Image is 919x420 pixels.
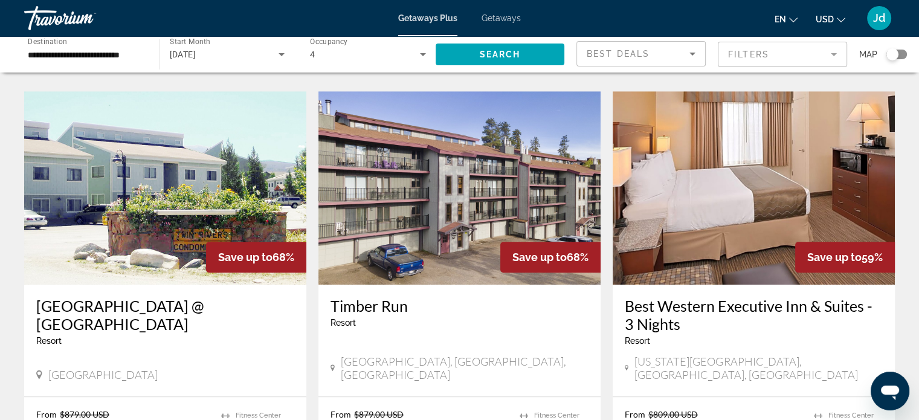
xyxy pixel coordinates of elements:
[587,49,650,59] span: Best Deals
[863,5,895,31] button: User Menu
[625,409,645,419] span: From
[60,409,109,419] span: $879.00 USD
[775,10,798,28] button: Change language
[236,412,281,419] span: Fitness Center
[828,412,874,419] span: Fitness Center
[218,251,272,263] span: Save up to
[341,355,588,381] span: [GEOGRAPHIC_DATA], [GEOGRAPHIC_DATA], [GEOGRAPHIC_DATA]
[479,50,520,59] span: Search
[625,336,650,346] span: Resort
[587,47,695,61] mat-select: Sort by
[775,15,786,24] span: en
[859,46,877,63] span: Map
[310,50,315,59] span: 4
[816,15,834,24] span: USD
[500,242,601,273] div: 68%
[310,37,348,46] span: Occupancy
[871,372,909,410] iframe: Button to launch messaging window
[24,91,306,285] img: A946E01X.jpg
[436,44,565,65] button: Search
[482,13,521,23] a: Getaways
[206,242,306,273] div: 68%
[816,10,845,28] button: Change currency
[28,37,67,45] span: Destination
[512,251,567,263] span: Save up to
[331,297,588,315] a: Timber Run
[613,91,895,285] img: RS52I01X.jpg
[625,297,883,333] a: Best Western Executive Inn & Suites - 3 Nights
[36,409,57,419] span: From
[634,355,883,381] span: [US_STATE][GEOGRAPHIC_DATA], [GEOGRAPHIC_DATA], [GEOGRAPHIC_DATA]
[398,13,457,23] a: Getaways Plus
[170,37,210,46] span: Start Month
[795,242,895,273] div: 59%
[36,297,294,333] a: [GEOGRAPHIC_DATA] @ [GEOGRAPHIC_DATA]
[534,412,579,419] span: Fitness Center
[331,318,356,328] span: Resort
[718,41,847,68] button: Filter
[873,12,885,24] span: Jd
[807,251,862,263] span: Save up to
[648,409,698,419] span: $809.00 USD
[331,409,351,419] span: From
[170,50,196,59] span: [DATE]
[36,336,62,346] span: Resort
[24,2,145,34] a: Travorium
[318,91,601,285] img: 0512E01X.jpg
[48,368,158,381] span: [GEOGRAPHIC_DATA]
[354,409,404,419] span: $879.00 USD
